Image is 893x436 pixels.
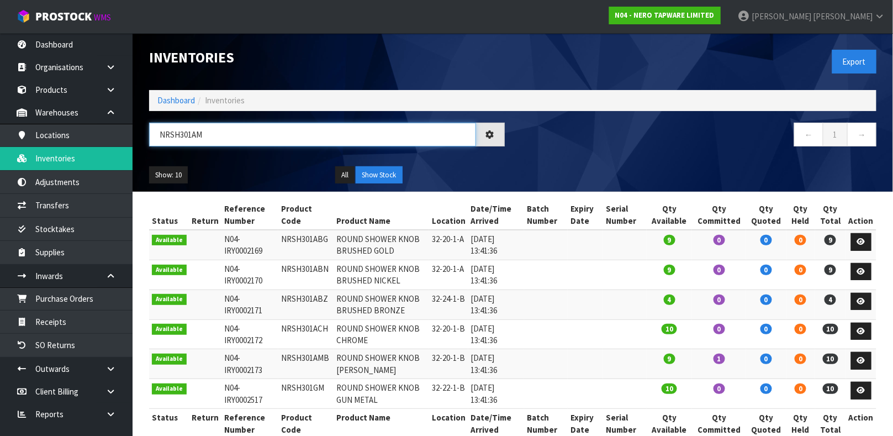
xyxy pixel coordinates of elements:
span: 0 [795,235,806,245]
small: WMS [94,12,111,23]
button: Show Stock [356,166,403,184]
th: Qty Quoted [746,200,786,230]
span: Available [152,265,187,276]
td: N04-IRY0002171 [222,290,279,319]
td: [DATE] 13:41:36 [468,260,524,290]
th: Qty Held [786,200,815,230]
th: Expiry Date [568,200,603,230]
input: Search inventories [149,123,476,146]
a: 1 [823,123,848,146]
th: Reference Number [222,200,279,230]
th: Qty Committed [692,200,746,230]
th: Action [846,200,876,230]
td: [DATE] 13:41:36 [468,290,524,319]
h1: Inventories [149,50,505,66]
button: Show: 10 [149,166,188,184]
td: N04-IRY0002172 [222,319,279,349]
th: Product Name [334,200,429,230]
td: 32-20-1-B [429,319,468,349]
span: 0 [714,295,725,305]
td: NRSH301AMB [278,349,334,379]
span: 10 [823,354,838,364]
td: 32-20-1-B [429,349,468,379]
img: cube-alt.png [17,9,30,23]
a: ← [794,123,823,146]
a: N04 - NERO TAPWARE LIMITED [609,7,721,24]
span: 1 [714,354,725,364]
th: Status [149,200,189,230]
span: ProStock [35,9,92,24]
th: Serial Number [603,200,647,230]
span: 4 [664,295,675,305]
td: N04-IRY0002170 [222,260,279,290]
span: 4 [825,295,836,305]
span: 10 [823,324,838,334]
span: 0 [760,295,772,305]
span: 9 [825,265,836,275]
td: N04-IRY0002173 [222,349,279,379]
span: 0 [714,235,725,245]
th: Date/Time Arrived [468,200,524,230]
button: Export [832,50,876,73]
span: 0 [760,384,772,394]
span: 0 [714,265,725,275]
span: Available [152,324,187,335]
td: NRSH301ACH [278,319,334,349]
span: 10 [662,384,677,394]
td: ROUND SHOWER KNOB [PERSON_NAME] [334,349,429,379]
span: [PERSON_NAME] [813,11,873,22]
a: Dashboard [157,95,195,106]
td: N04-IRY0002517 [222,379,279,409]
td: N04-IRY0002169 [222,230,279,260]
td: [DATE] 13:41:36 [468,349,524,379]
span: 9 [664,354,675,364]
span: Available [152,384,187,395]
th: Qty Total [815,200,846,230]
th: Product Code [278,200,334,230]
span: 9 [825,235,836,245]
td: NRSH301GM [278,379,334,409]
td: ROUND SHOWER KNOB BRUSHED BRONZE [334,290,429,319]
span: 10 [662,324,677,334]
td: 32-20-1-A [429,260,468,290]
td: ROUND SHOWER KNOB GUN METAL [334,379,429,409]
td: NRSH301ABZ [278,290,334,319]
span: 0 [795,265,806,275]
span: Inventories [205,95,245,106]
span: 0 [760,354,772,364]
span: 0 [760,324,772,334]
span: 0 [795,295,806,305]
span: 10 [823,384,838,394]
span: [PERSON_NAME] [752,11,811,22]
span: 0 [795,384,806,394]
button: All [335,166,355,184]
th: Location [429,200,468,230]
td: [DATE] 13:41:36 [468,230,524,260]
span: 0 [795,324,806,334]
td: NRSH301ABG [278,230,334,260]
span: 9 [664,265,675,275]
a: → [847,123,876,146]
td: 32-22-1-B [429,379,468,409]
td: 32-24-1-B [429,290,468,319]
td: [DATE] 13:41:36 [468,379,524,409]
td: NRSH301ABN [278,260,334,290]
th: Qty Available [647,200,692,230]
span: 0 [795,354,806,364]
span: 0 [760,235,772,245]
td: ROUND SHOWER KNOB BRUSHED NICKEL [334,260,429,290]
span: 9 [664,235,675,245]
td: 32-20-1-A [429,230,468,260]
strong: N04 - NERO TAPWARE LIMITED [615,10,715,20]
span: Available [152,354,187,365]
span: Available [152,235,187,246]
span: Available [152,294,187,305]
td: ROUND SHOWER KNOB BRUSHED GOLD [334,230,429,260]
span: 0 [760,265,772,275]
span: 0 [714,324,725,334]
span: 0 [714,384,725,394]
td: [DATE] 13:41:36 [468,319,524,349]
th: Batch Number [524,200,568,230]
th: Return [189,200,222,230]
nav: Page navigation [521,123,877,150]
